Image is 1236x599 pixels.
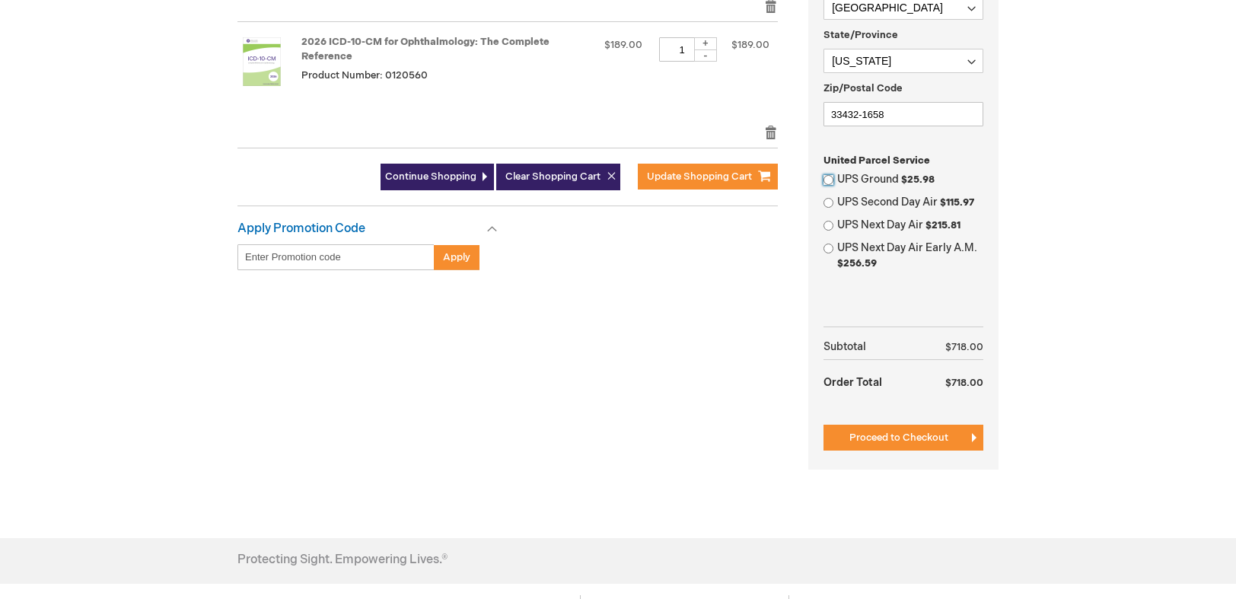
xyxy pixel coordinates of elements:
[823,29,898,41] span: State/Province
[823,82,903,94] span: Zip/Postal Code
[647,170,752,183] span: Update Shopping Cart
[940,196,974,209] span: $115.97
[837,218,983,233] label: UPS Next Day Air
[301,36,550,62] a: 2026 ICD-10-CM for Ophthalmology: The Complete Reference
[237,221,365,236] strong: Apply Promotion Code
[837,257,877,269] span: $256.59
[237,244,435,270] input: Enter Promotion code
[945,377,983,389] span: $718.00
[237,37,301,109] a: 2026 ICD-10-CM for Ophthalmology: The Complete Reference
[496,164,620,190] button: Clear Shopping Cart
[837,172,983,187] label: UPS Ground
[849,432,948,444] span: Proceed to Checkout
[301,69,428,81] span: Product Number: 0120560
[823,425,983,451] button: Proceed to Checkout
[837,195,983,210] label: UPS Second Day Air
[823,368,882,395] strong: Order Total
[237,553,448,567] h4: Protecting Sight. Empowering Lives.®
[925,219,960,231] span: $215.81
[901,174,935,186] span: $25.98
[659,37,705,62] input: Qty
[381,164,494,190] a: Continue Shopping
[237,37,286,86] img: 2026 ICD-10-CM for Ophthalmology: The Complete Reference
[694,37,717,50] div: +
[945,341,983,353] span: $718.00
[385,170,476,183] span: Continue Shopping
[823,155,930,167] span: United Parcel Service
[443,251,470,263] span: Apply
[823,335,916,360] th: Subtotal
[694,49,717,62] div: -
[731,39,769,51] span: $189.00
[434,244,479,270] button: Apply
[837,241,983,271] label: UPS Next Day Air Early A.M.
[505,170,600,183] span: Clear Shopping Cart
[604,39,642,51] span: $189.00
[638,164,778,190] button: Update Shopping Cart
